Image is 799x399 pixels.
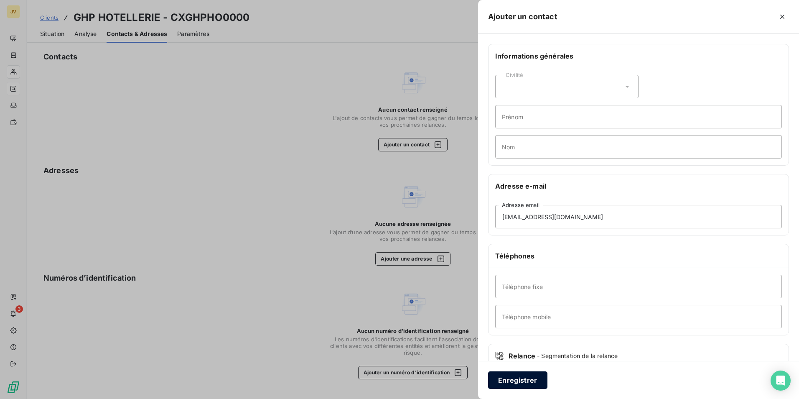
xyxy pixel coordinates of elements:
[495,251,782,261] h6: Téléphones
[495,135,782,159] input: placeholder
[488,371,547,389] button: Enregistrer
[488,11,557,23] h5: Ajouter un contact
[495,51,782,61] h6: Informations générales
[771,371,791,391] div: Open Intercom Messenger
[495,105,782,128] input: placeholder
[495,305,782,328] input: placeholder
[495,351,782,361] div: Relance
[495,205,782,228] input: placeholder
[495,275,782,298] input: placeholder
[537,352,618,360] span: - Segmentation de la relance
[495,181,782,191] h6: Adresse e-mail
